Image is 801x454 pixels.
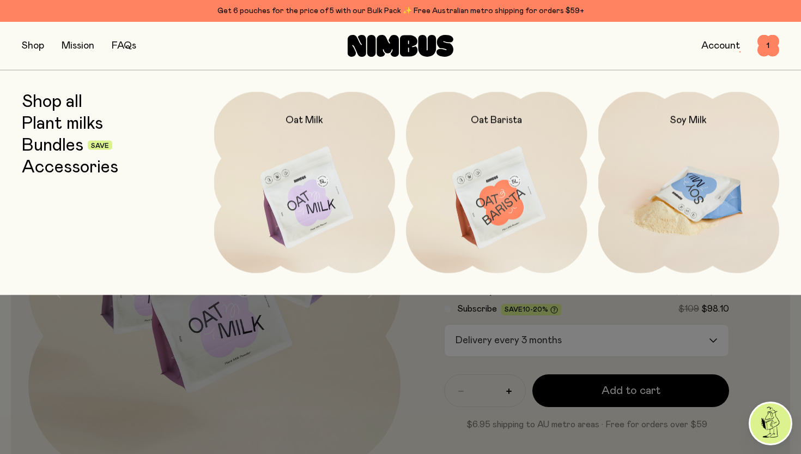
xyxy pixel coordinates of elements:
[214,92,396,273] a: Oat Milk
[757,35,779,57] button: 1
[598,92,780,273] a: Soy Milk
[406,92,587,273] a: Oat Barista
[62,41,94,51] a: Mission
[22,113,103,133] a: Plant milks
[750,403,791,444] img: agent
[22,4,779,17] div: Get 6 pouches for the price of 5 with our Bulk Pack ✨ Free Australian metro shipping for orders $59+
[22,92,82,111] a: Shop all
[670,113,707,127] h2: Soy Milk
[701,41,740,51] a: Account
[22,135,83,155] a: Bundles
[91,142,109,149] span: Save
[286,113,323,127] h2: Oat Milk
[22,157,118,177] a: Accessories
[471,113,522,127] h2: Oat Barista
[112,41,136,51] a: FAQs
